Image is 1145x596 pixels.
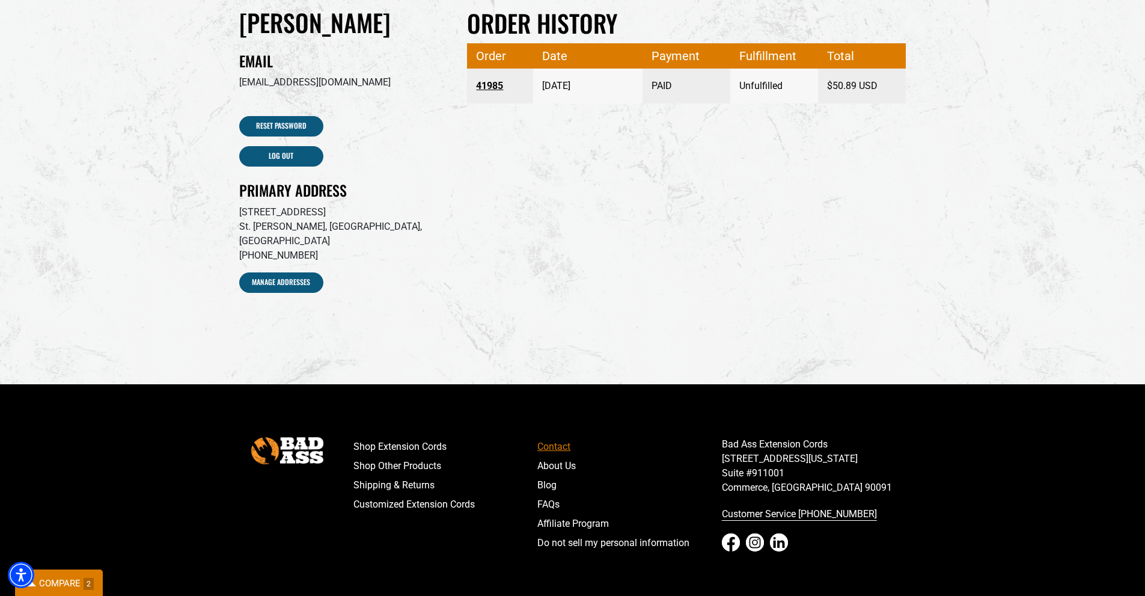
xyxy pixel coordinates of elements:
[739,69,809,103] span: Unfulfilled
[239,181,450,200] h2: Primary Address
[239,52,450,70] h2: Email
[353,476,538,495] a: Shipping & Returns
[84,578,94,590] span: 2
[537,533,722,553] a: Do not sell my personal information
[542,80,570,91] time: [DATE]
[827,44,897,68] span: Total
[239,205,450,220] p: [STREET_ADDRESS]
[542,44,634,68] span: Date
[722,533,740,551] a: Facebook - open in a new tab
[827,69,897,103] span: $50.89 USD
[537,514,722,533] a: Affiliate Program
[39,578,81,589] span: COMPARE
[739,44,809,68] span: Fulfillment
[239,116,323,137] a: Reset Password
[652,44,721,68] span: Payment
[537,495,722,514] a: FAQs
[537,476,722,495] a: Blog
[353,437,538,456] a: Shop Extension Cords
[467,7,906,38] h2: Order history
[353,456,538,476] a: Shop Other Products
[722,505,906,524] a: call 833-674-1699
[353,495,538,514] a: Customized Extension Cords
[239,146,323,167] a: Log out
[239,75,450,90] p: [EMAIL_ADDRESS][DOMAIN_NAME]
[722,437,906,495] p: Bad Ass Extension Cords [STREET_ADDRESS][US_STATE] Suite #911001 Commerce, [GEOGRAPHIC_DATA] 90091
[652,69,721,103] span: PAID
[8,562,34,588] div: Accessibility Menu
[239,220,450,248] p: St. [PERSON_NAME], [GEOGRAPHIC_DATA], [GEOGRAPHIC_DATA]
[476,44,524,68] span: Order
[537,437,722,456] a: Contact
[251,437,323,464] img: Bad Ass Extension Cords
[476,75,524,97] a: Order number 41985
[770,533,788,551] a: LinkedIn - open in a new tab
[746,533,764,551] a: Instagram - open in a new tab
[537,456,722,476] a: About Us
[239,272,323,293] a: Manage Addresses
[239,7,450,37] h1: [PERSON_NAME]
[239,248,450,263] p: [PHONE_NUMBER]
